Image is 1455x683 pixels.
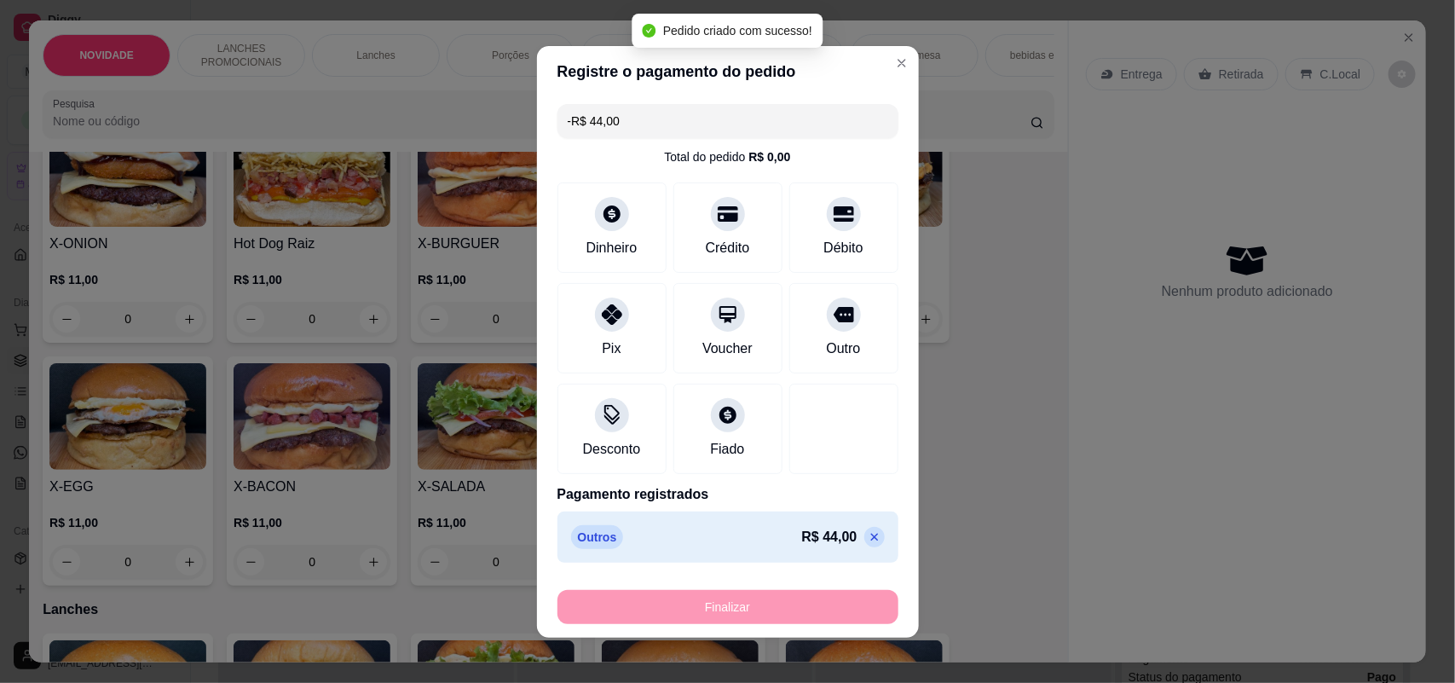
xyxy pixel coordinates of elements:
[583,439,641,460] div: Desconto
[823,238,863,258] div: Débito
[586,238,638,258] div: Dinheiro
[748,148,790,165] div: R$ 0,00
[702,339,753,359] div: Voucher
[888,49,915,77] button: Close
[557,484,898,505] p: Pagamento registrados
[663,24,812,38] span: Pedido criado com sucesso!
[802,527,857,547] p: R$ 44,00
[643,24,656,38] span: check-circle
[537,46,919,97] header: Registre o pagamento do pedido
[602,339,621,359] div: Pix
[710,439,744,460] div: Fiado
[568,104,888,138] input: Ex.: hambúrguer de cordeiro
[706,238,750,258] div: Crédito
[664,148,790,165] div: Total do pedido
[571,525,624,549] p: Outros
[826,339,860,359] div: Outro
